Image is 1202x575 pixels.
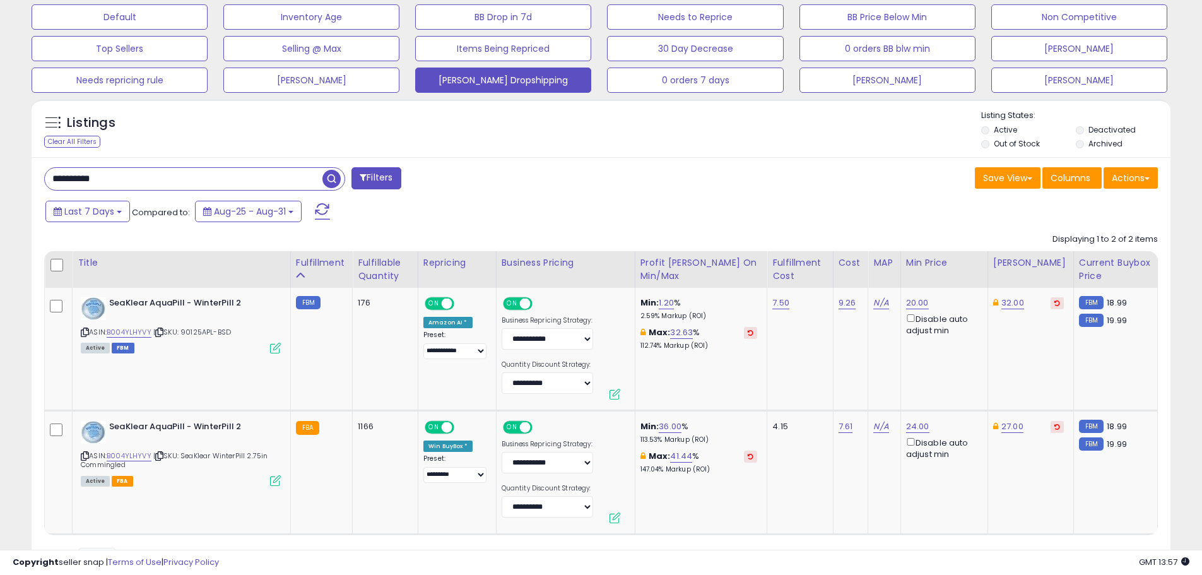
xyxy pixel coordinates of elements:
span: Aug-25 - Aug-31 [214,205,286,218]
strong: Copyright [13,556,59,568]
button: Save View [975,167,1040,189]
b: Max: [649,450,671,462]
a: 32.63 [670,326,693,339]
b: Min: [640,420,659,432]
div: Fulfillable Quantity [358,256,413,283]
button: Filters [351,167,401,189]
a: 9.26 [839,297,856,309]
button: Needs repricing rule [32,68,208,93]
div: Fulfillment Cost [772,256,827,283]
img: 41aapKGb1GL._SL40_.jpg [81,421,106,444]
p: 112.74% Markup (ROI) [640,341,758,350]
small: FBM [1079,437,1104,451]
span: Compared to: [132,206,190,218]
button: [PERSON_NAME] Dropshipping [415,68,591,93]
button: 0 orders 7 days [607,68,783,93]
span: | SKU: SeaKlear WinterPill 2.75in Commingled [81,451,268,470]
label: Archived [1088,138,1122,149]
a: 41.44 [670,450,692,463]
button: Items Being Repriced [415,36,591,61]
button: BB Drop in 7d [415,4,591,30]
label: Business Repricing Strategy: [502,316,593,325]
button: [PERSON_NAME] [223,68,399,93]
a: N/A [873,297,888,309]
span: | SKU: 90125APL-BSD [153,327,231,337]
label: Out of Stock [994,138,1040,149]
div: Current Buybox Price [1079,256,1152,283]
a: 20.00 [906,297,929,309]
a: N/A [873,420,888,433]
div: Displaying 1 to 2 of 2 items [1052,234,1158,246]
span: OFF [530,422,550,433]
b: Max: [649,326,671,338]
div: ASIN: [81,297,281,352]
a: 1.20 [659,297,674,309]
div: Cost [839,256,863,270]
button: Non Competitive [991,4,1167,30]
div: Preset: [423,454,486,483]
a: 7.50 [772,297,789,309]
div: Clear All Filters [44,136,100,148]
span: 19.99 [1107,314,1127,326]
span: 19.99 [1107,438,1127,450]
b: SeaKlear AquaPill - WinterPill 2 [109,297,262,312]
div: Win BuyBox * [423,441,473,452]
span: All listings currently available for purchase on Amazon [81,476,110,487]
small: FBM [1079,420,1104,433]
div: % [640,327,758,350]
div: % [640,297,758,321]
p: 147.04% Markup (ROI) [640,465,758,474]
span: FBA [112,476,133,487]
div: Profit [PERSON_NAME] on Min/Max [640,256,762,283]
span: OFF [452,422,473,433]
span: OFF [452,299,473,309]
div: seller snap | | [13,557,219,569]
small: FBA [296,421,319,435]
a: 24.00 [906,420,929,433]
div: Min Price [906,256,982,270]
span: ON [426,422,442,433]
small: FBM [296,296,321,309]
div: Preset: [423,331,486,359]
div: Repricing [423,256,491,270]
a: 32.00 [1001,297,1024,309]
button: [PERSON_NAME] [799,68,975,93]
button: [PERSON_NAME] [991,68,1167,93]
span: Last 7 Days [64,205,114,218]
button: Columns [1042,167,1102,189]
button: Selling @ Max [223,36,399,61]
div: Amazon AI * [423,317,473,328]
th: The percentage added to the cost of goods (COGS) that forms the calculator for Min & Max prices. [635,251,767,288]
div: Title [78,256,285,270]
span: ON [426,299,442,309]
div: 1166 [358,421,408,432]
a: B004YLHYVY [107,327,151,338]
b: Min: [640,297,659,309]
button: Default [32,4,208,30]
img: 41aapKGb1GL._SL40_.jpg [81,297,106,320]
div: Disable auto adjust min [906,312,978,336]
a: B004YLHYVY [107,451,151,461]
span: OFF [530,299,550,309]
div: 176 [358,297,408,309]
button: Aug-25 - Aug-31 [195,201,302,222]
b: SeaKlear AquaPill - WinterPill 2 [109,421,262,436]
button: Actions [1104,167,1158,189]
label: Quantity Discount Strategy: [502,484,593,493]
span: 18.99 [1107,297,1127,309]
p: 2.59% Markup (ROI) [640,312,758,321]
div: % [640,451,758,474]
span: Columns [1051,172,1090,184]
a: 36.00 [659,420,681,433]
a: 7.61 [839,420,853,433]
div: % [640,421,758,444]
button: Inventory Age [223,4,399,30]
button: Last 7 Days [45,201,130,222]
button: Needs to Reprice [607,4,783,30]
p: 113.53% Markup (ROI) [640,436,758,444]
span: ON [504,299,520,309]
div: MAP [873,256,895,270]
button: [PERSON_NAME] [991,36,1167,61]
a: Terms of Use [108,556,162,568]
span: 18.99 [1107,420,1127,432]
